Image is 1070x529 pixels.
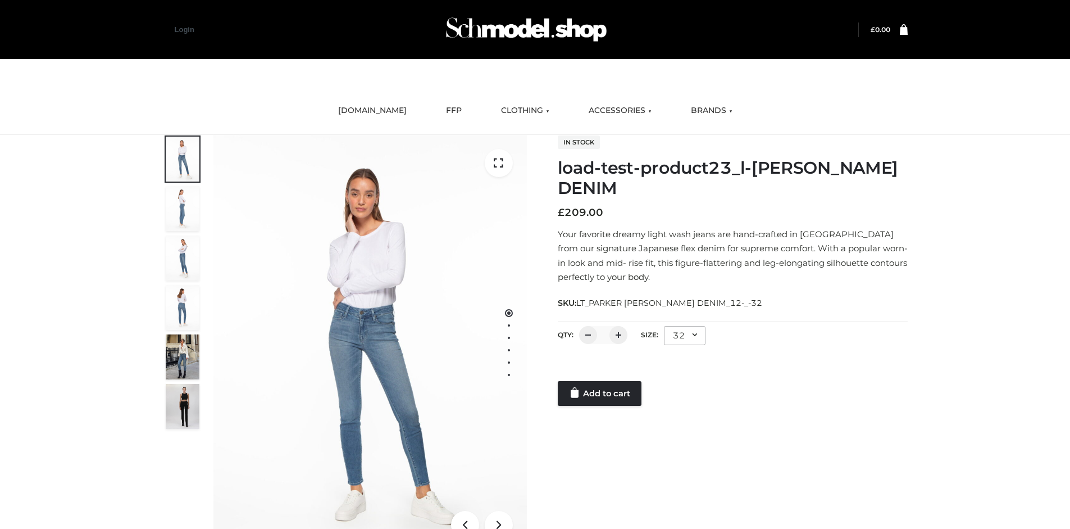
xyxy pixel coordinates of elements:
div: 32 [664,326,705,345]
p: Your favorite dreamy light wash jeans are hand-crafted in [GEOGRAPHIC_DATA] from our signature Ja... [558,227,908,284]
img: 2001KLX-Ava-skinny-cove-4-scaled_4636a833-082b-4702-abec-fd5bf279c4fc.jpg [166,186,199,231]
img: 2001KLX-Ava-skinny-cove-3-scaled_eb6bf915-b6b9-448f-8c6c-8cabb27fd4b2.jpg [166,236,199,281]
img: 49df5f96394c49d8b5cbdcda3511328a.HD-1080p-2.5Mbps-49301101_thumbnail.jpg [166,384,199,429]
a: ACCESSORIES [580,98,660,123]
label: QTY: [558,331,573,339]
a: Login [175,25,194,34]
a: CLOTHING [493,98,558,123]
span: £ [558,206,564,219]
a: BRANDS [682,98,741,123]
span: £ [871,25,875,34]
img: Bowery-Skinny_Cove-1.jpg [166,334,199,379]
a: Add to cart [558,381,641,406]
span: In stock [558,135,600,149]
img: Schmodel Admin 964 [442,7,611,52]
bdi: 0.00 [871,25,890,34]
a: [DOMAIN_NAME] [330,98,415,123]
a: £0.00 [871,25,890,34]
img: 2001KLX-Ava-skinny-cove-1-scaled_9b141654-9513-48e5-b76c-3dc7db129200.jpg [166,137,199,182]
h1: load-test-product23_l-[PERSON_NAME] DENIM [558,158,908,198]
span: LT_PARKER [PERSON_NAME] DENIM_12-_-32 [576,298,762,308]
bdi: 209.00 [558,206,603,219]
label: Size: [641,331,658,339]
a: FFP [438,98,470,123]
span: SKU: [558,296,763,310]
img: 2001KLX-Ava-skinny-cove-2-scaled_32c0e67e-5e94-449c-a916-4c02a8c03427.jpg [166,285,199,330]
